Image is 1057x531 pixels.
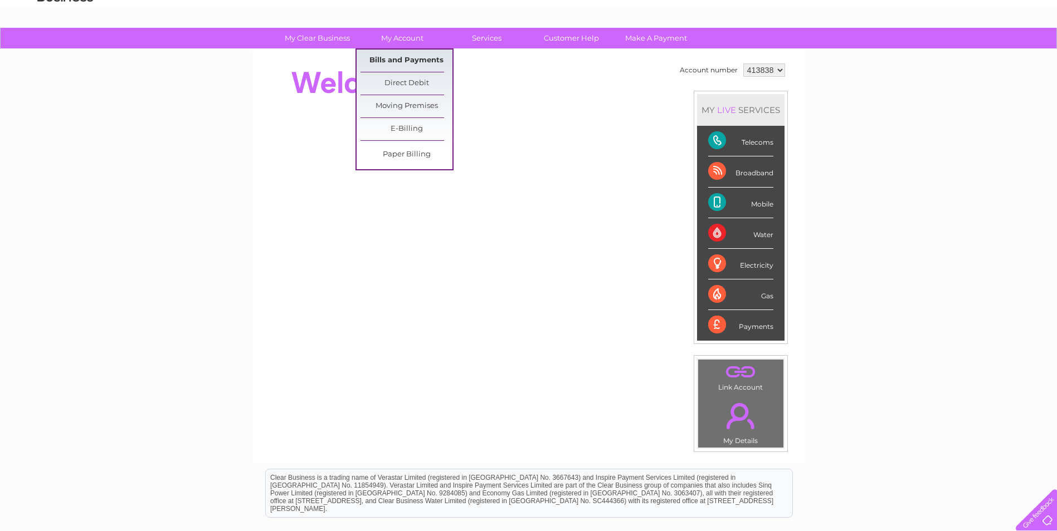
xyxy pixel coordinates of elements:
div: Payments [708,310,773,340]
a: Direct Debit [361,72,452,95]
a: Customer Help [525,28,617,48]
a: . [701,362,781,382]
div: MY SERVICES [697,94,785,126]
a: Moving Premises [361,95,452,117]
a: Services [441,28,533,48]
a: Make A Payment [610,28,702,48]
a: Bills and Payments [361,50,452,72]
a: My Account [356,28,448,48]
div: LIVE [715,105,738,115]
a: 0333 014 3131 [847,6,924,19]
div: Water [708,218,773,249]
div: Gas [708,279,773,310]
a: My Clear Business [271,28,363,48]
td: My Details [698,394,784,448]
a: E-Billing [361,118,452,140]
td: Link Account [698,359,784,394]
div: Electricity [708,249,773,279]
a: Contact [983,47,1010,56]
td: Account number [677,61,741,80]
a: Energy [889,47,913,56]
div: Mobile [708,188,773,218]
a: Telecoms [920,47,953,56]
a: . [701,396,781,435]
a: Log out [1020,47,1046,56]
div: Clear Business is a trading name of Verastar Limited (registered in [GEOGRAPHIC_DATA] No. 3667643... [266,6,792,54]
a: Paper Billing [361,144,452,166]
a: Blog [960,47,976,56]
a: Water [861,47,882,56]
img: logo.png [37,29,94,63]
div: Telecoms [708,126,773,156]
div: Broadband [708,156,773,187]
